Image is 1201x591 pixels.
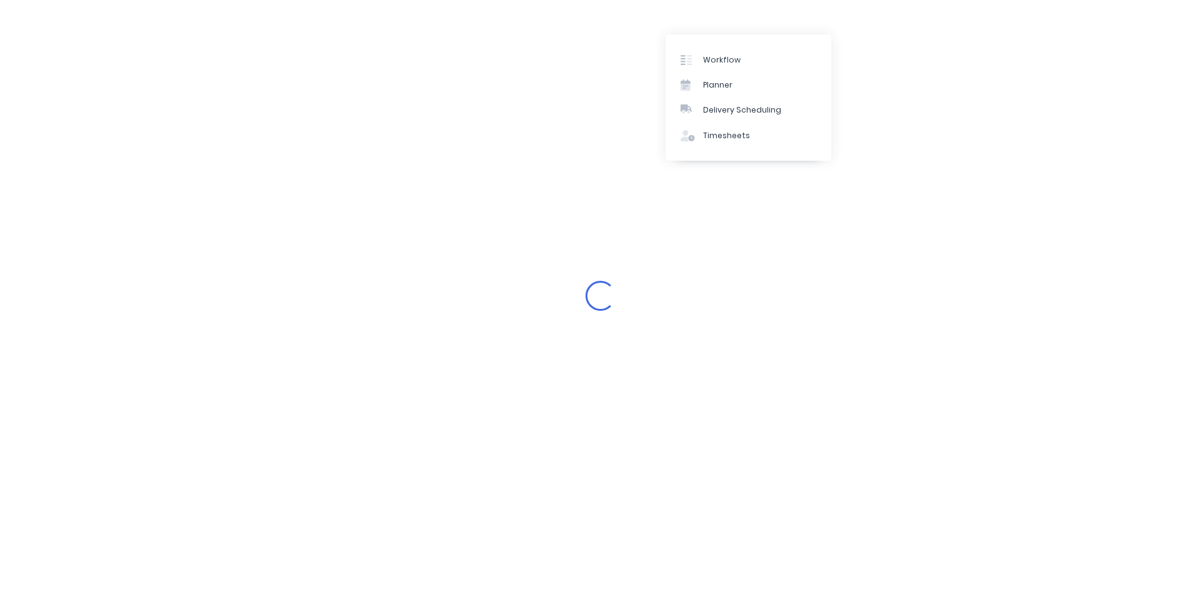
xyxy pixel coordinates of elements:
[666,47,831,72] a: Workflow
[703,79,732,91] div: Planner
[703,130,750,141] div: Timesheets
[703,104,781,116] div: Delivery Scheduling
[703,54,741,66] div: Workflow
[666,98,831,123] a: Delivery Scheduling
[666,73,831,98] a: Planner
[666,123,831,148] a: Timesheets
